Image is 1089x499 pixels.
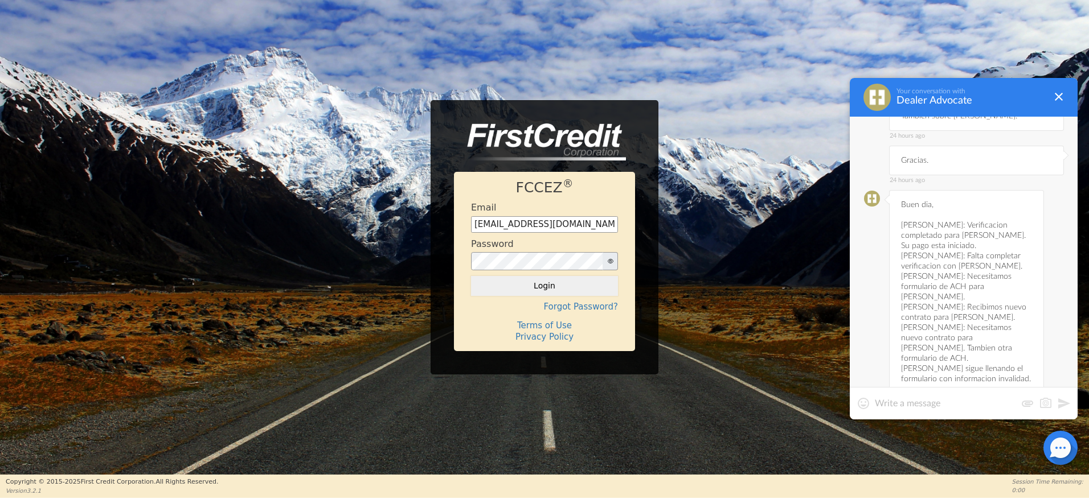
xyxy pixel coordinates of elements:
h4: Email [471,202,496,213]
h4: Terms of Use [471,320,618,331]
h4: Privacy Policy [471,332,618,342]
span: 24 hours ago [890,133,1063,139]
p: Version 3.2.1 [6,486,218,495]
span: 24 hours ago [890,177,1063,184]
h4: Password [471,238,514,249]
div: Your conversation with [896,87,1046,95]
sup: ® [563,178,574,189]
h4: Forgot Password? [471,302,618,312]
button: Login [471,276,618,295]
p: Copyright © 2015- 2025 First Credit Corporation. [6,477,218,487]
input: Enter email [471,216,618,233]
h1: FCCEZ [471,179,618,196]
div: Dealer Advocate [896,95,1046,106]
div: Buen dia, [PERSON_NAME]: Verificacion completado para [PERSON_NAME]. Su pago esta iniciado. [PERS... [889,190,1044,414]
span: All Rights Reserved. [155,478,218,485]
input: password [471,252,603,270]
img: logo-CMu_cnol.png [454,123,626,161]
p: Session Time Remaining: [1012,477,1083,486]
p: 0:00 [1012,486,1083,494]
div: Gracias. [889,146,1064,175]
